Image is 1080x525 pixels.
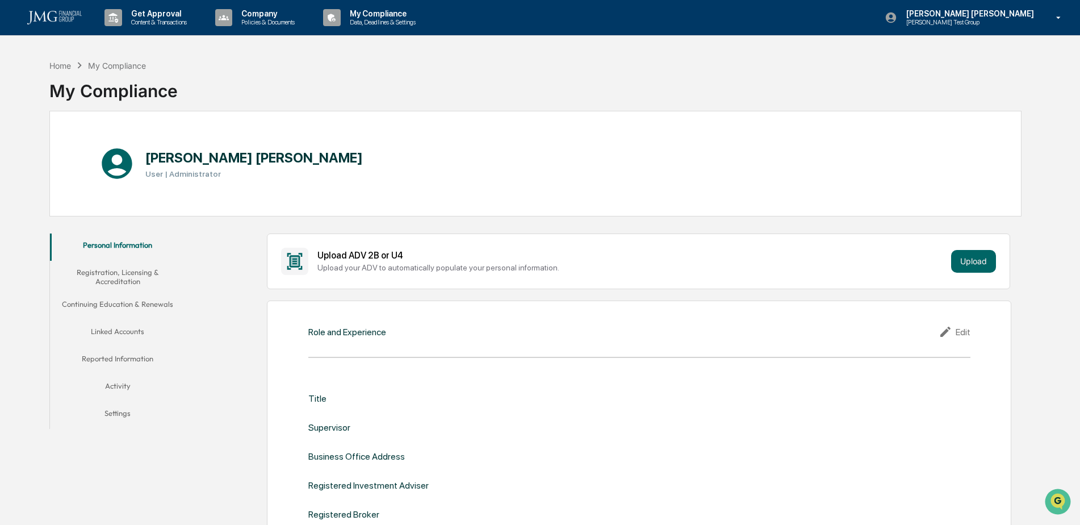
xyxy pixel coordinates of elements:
h1: [PERSON_NAME] [PERSON_NAME] [145,149,363,166]
a: Powered byPylon [80,281,137,290]
button: See all [176,124,207,137]
p: [PERSON_NAME] Test Group [897,18,1008,26]
button: Linked Accounts [50,320,186,347]
div: Upload ADV 2B or U4 [317,250,946,261]
span: [PERSON_NAME] [35,185,92,194]
div: We're available if you need us! [51,98,156,107]
img: 8933085812038_c878075ebb4cc5468115_72.jpg [24,87,44,107]
p: How can we help? [11,24,207,42]
img: 1746055101610-c473b297-6a78-478c-a979-82029cc54cd1 [11,87,32,107]
span: Attestations [94,232,141,244]
div: Title [308,393,326,404]
span: Preclearance [23,232,73,244]
span: [PERSON_NAME] [35,155,92,164]
div: Home [49,61,71,70]
button: Settings [50,402,186,429]
p: Content & Transactions [122,18,192,26]
span: [DATE] [101,185,124,194]
div: secondary tabs example [50,234,186,430]
p: Data, Deadlines & Settings [341,18,421,26]
div: 🗄️ [82,234,91,243]
img: 1746055101610-c473b297-6a78-478c-a979-82029cc54cd1 [23,155,32,164]
span: [DATE] [101,155,124,164]
div: 🔎 [11,255,20,264]
button: Start new chat [193,90,207,104]
h3: User | Administrator [145,169,363,178]
div: My Compliance [88,61,146,70]
a: 🔎Data Lookup [7,249,76,270]
iframe: Open customer support [1044,488,1074,518]
div: Edit [939,325,970,339]
p: [PERSON_NAME] [PERSON_NAME] [897,9,1040,18]
div: Registered Investment Adviser [308,480,429,491]
span: Pylon [113,282,137,290]
button: Reported Information [50,347,186,374]
img: Jack Rasmussen [11,144,30,162]
span: Data Lookup [23,254,72,265]
span: • [94,155,98,164]
p: Company [232,9,300,18]
button: Upload [951,250,996,273]
button: Registration, Licensing & Accreditation [50,261,186,293]
button: Continuing Education & Renewals [50,293,186,320]
button: Personal Information [50,234,186,261]
div: Business Office Address [308,451,405,462]
img: 1746055101610-c473b297-6a78-478c-a979-82029cc54cd1 [23,186,32,195]
div: Registered Broker [308,509,379,520]
div: Start new chat [51,87,186,98]
button: Activity [50,374,186,402]
div: My Compliance [49,72,178,101]
p: My Compliance [341,9,421,18]
div: Role and Experience [308,327,386,338]
img: Jack Rasmussen [11,174,30,193]
div: Supervisor [308,422,350,433]
div: 🖐️ [11,234,20,243]
p: Policies & Documents [232,18,300,26]
div: Upload your ADV to automatically populate your personal information. [317,263,946,272]
p: Get Approval [122,9,192,18]
input: Clear [30,52,187,64]
a: 🖐️Preclearance [7,228,78,248]
span: • [94,185,98,194]
img: logo [27,11,82,24]
a: 🗄️Attestations [78,228,145,248]
div: Past conversations [11,126,73,135]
